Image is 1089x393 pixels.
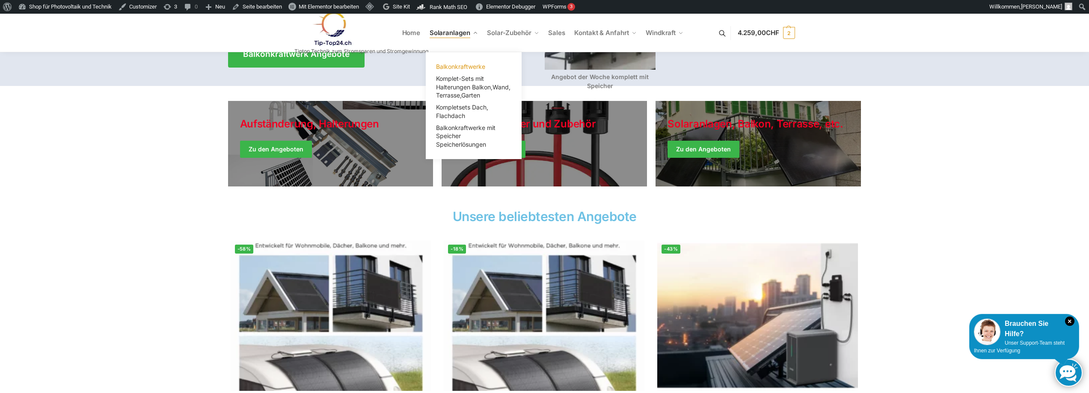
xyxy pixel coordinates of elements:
span: Balkonkraftwerk Angebote [243,50,350,58]
a: 4.259,00CHF 2 [738,20,795,46]
span: Balkonkraftwerke [436,63,485,70]
span: [PERSON_NAME] [1021,3,1062,10]
a: Balkonkraftwerke mit Speicher Speicherlösungen [431,122,516,151]
a: Balkonkraftwerke [431,61,516,73]
span: 4.259,00 [738,29,779,37]
strong: Angebot der Woche komplett mit Speicher [551,73,649,89]
span: Kontakt & Anfahrt [574,29,629,37]
span: Site Kit [393,3,410,10]
span: Mit Elementor bearbeiten [299,3,359,10]
span: Sales [548,29,565,37]
a: Winter Jackets [656,101,861,186]
span: Solaranlagen [430,29,470,37]
a: Windkraft [642,14,687,52]
span: Unser Support-Team steht Ihnen zur Verfügung [974,340,1065,354]
nav: Cart contents [738,13,795,53]
a: -18%Flexible Solar Module für Wohnmobile Camping Balkon [444,240,644,391]
img: Home 5 [231,240,431,391]
a: Sales [545,14,569,52]
a: Kontakt & Anfahrt [571,14,640,52]
span: Komplet-Sets mit Halterungen Balkon,Wand, Terrasse,Garten [436,75,510,99]
span: CHF [766,29,779,37]
i: Schließen [1065,316,1074,326]
img: Home 7 [657,240,858,391]
img: Solaranlagen, Speicheranlagen und Energiesparprodukte [294,12,369,46]
div: Brauchen Sie Hilfe? [974,319,1074,339]
span: Solar-Zubehör [487,29,531,37]
img: Benutzerbild von Rupert Spoddig [1065,3,1072,10]
img: Customer service [974,319,1000,345]
span: 2 [783,27,795,39]
a: -58%Flexible Solar Module für Wohnmobile Camping Balkon [231,240,431,391]
h2: Unsere beliebtesten Angebote [228,210,861,223]
div: 3 [567,3,575,11]
a: Solar-Zubehör [484,14,543,52]
a: Komplet-Sets mit Halterungen Balkon,Wand, Terrasse,Garten [431,73,516,101]
a: -43%Balkonkraftwerk mit Marstek Speicher [657,240,858,391]
a: Kompletsets Dach, Flachdach [431,101,516,122]
a: Holiday Style [442,101,647,186]
a: Solaranlagen [426,14,481,52]
span: Windkraft [646,29,676,37]
img: Home 5 [444,240,644,391]
a: Balkonkraftwerk Angebote [228,41,365,68]
span: Kompletsets Dach, Flachdach [436,103,488,119]
a: Holiday Style [228,101,433,186]
span: Rank Math SEO [430,4,467,10]
p: Tiptop Technik zum Stromsparen und Stromgewinnung [294,49,428,54]
span: Balkonkraftwerke mit Speicher Speicherlösungen [436,124,496,148]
